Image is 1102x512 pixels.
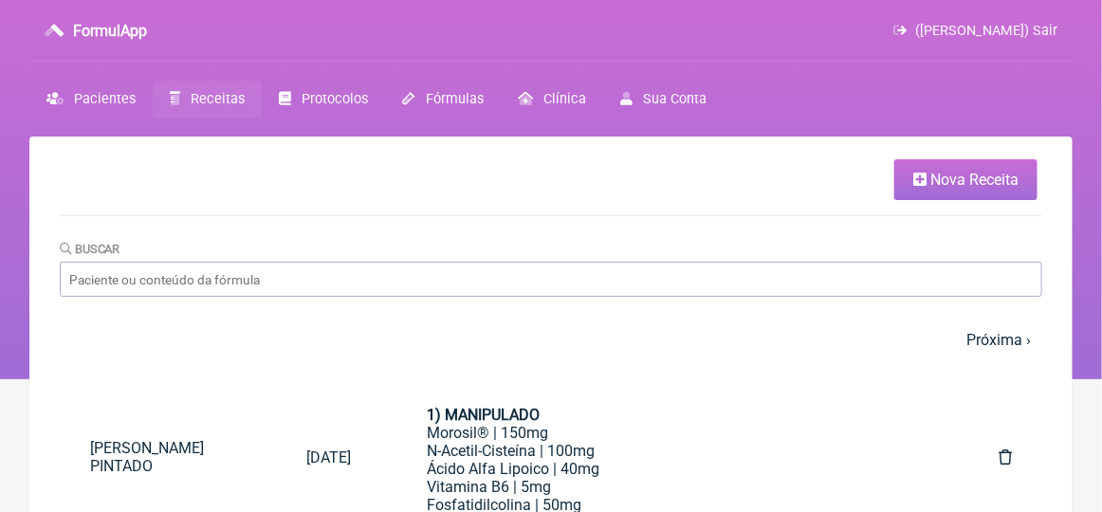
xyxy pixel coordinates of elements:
[427,442,923,460] div: N-Acetil-Cisteína | 100mg
[930,171,1019,189] span: Nova Receita
[29,81,153,118] a: Pacientes
[262,81,385,118] a: Protocolos
[60,242,120,256] label: Buscar
[501,81,603,118] a: Clínica
[73,22,147,40] h3: FormulApp
[60,320,1042,360] nav: pager
[966,331,1031,349] a: Próxima ›
[276,433,381,482] a: [DATE]
[303,91,369,107] span: Protocolos
[427,478,923,496] div: Vitamina B6 | 5mg
[60,262,1042,297] input: Paciente ou conteúdo da fórmula
[427,406,540,424] strong: 1) MANIPULADO
[74,91,136,107] span: Pacientes
[427,460,923,478] div: Ácido Alfa Lipoico | 40mg
[153,81,262,118] a: Receitas
[426,91,484,107] span: Fórmulas
[603,81,724,118] a: Sua Conta
[60,424,276,490] a: [PERSON_NAME] PINTADO
[386,81,501,118] a: Fórmulas
[543,91,586,107] span: Clínica
[427,424,923,442] div: Morosil® | 150mg
[894,159,1038,200] a: Nova Receita
[894,23,1057,39] a: ([PERSON_NAME]) Sair
[191,91,245,107] span: Receitas
[915,23,1057,39] span: ([PERSON_NAME]) Sair
[643,91,707,107] span: Sua Conta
